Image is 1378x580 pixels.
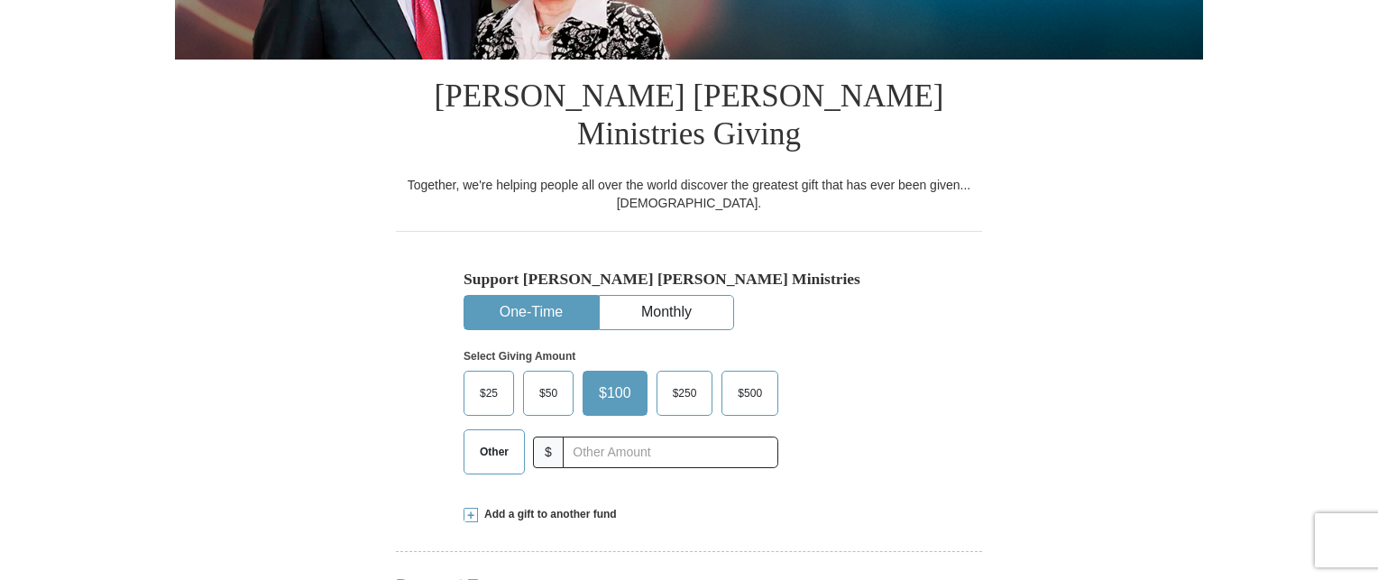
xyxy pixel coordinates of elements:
button: Monthly [600,296,733,329]
span: Other [471,438,518,465]
span: Add a gift to another fund [478,507,617,522]
div: Together, we're helping people all over the world discover the greatest gift that has ever been g... [396,176,982,212]
span: $100 [590,380,640,407]
span: $25 [471,380,507,407]
span: $50 [530,380,566,407]
button: One-Time [464,296,598,329]
h1: [PERSON_NAME] [PERSON_NAME] Ministries Giving [396,60,982,176]
span: $500 [729,380,771,407]
span: $ [533,437,564,468]
input: Other Amount [563,437,778,468]
strong: Select Giving Amount [464,350,575,363]
h5: Support [PERSON_NAME] [PERSON_NAME] Ministries [464,270,914,289]
span: $250 [664,380,706,407]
